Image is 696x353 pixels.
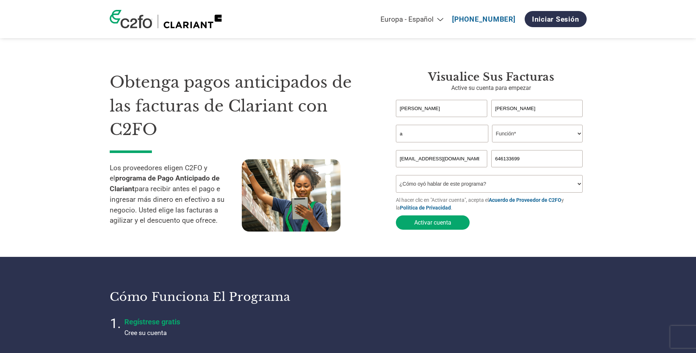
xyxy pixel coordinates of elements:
input: Apellido* [491,100,583,117]
input: Invalid Email format [396,150,488,167]
div: Invalid last name or last name is too long [491,118,583,122]
div: Invalid company name or company name is too long [396,143,583,147]
div: Invalid first name or first name is too long [396,118,488,122]
h3: Cómo funciona el programa [110,290,339,304]
p: Los proveedores eligen C2FO y el para recibir antes el pago e ingresar más dinero en efectivo a s... [110,163,242,226]
img: Clariant [164,15,222,28]
a: Acuerdo de Proveedor de C2FO [489,197,561,203]
select: Title/Role [492,125,583,142]
p: Active su cuenta para empezar [396,84,587,92]
input: Nombre* [396,100,488,117]
div: Inavlid Email Address [396,168,488,172]
h3: Visualice sus facturas [396,70,587,84]
input: Nombre de su compañía* [396,125,488,142]
input: Teléfono* [491,150,583,167]
a: Política de Privacidad [400,205,451,211]
img: supply chain worker [242,159,340,232]
img: c2fo logo [110,10,152,28]
h1: Obtenga pagos anticipados de las facturas de Clariant con C2FO [110,70,374,142]
p: Cree su cuenta [124,328,308,338]
div: Inavlid Phone Number [491,168,583,172]
p: Al hacer clic en "Activar cuenta", acepta el y la . [396,196,587,212]
button: Activar cuenta [396,215,470,230]
strong: programa de Pago Anticipado de Clariant [110,174,219,193]
a: Iniciar sesión [525,11,587,27]
h4: Regístrese gratis [124,317,308,326]
a: [PHONE_NUMBER] [452,15,515,23]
